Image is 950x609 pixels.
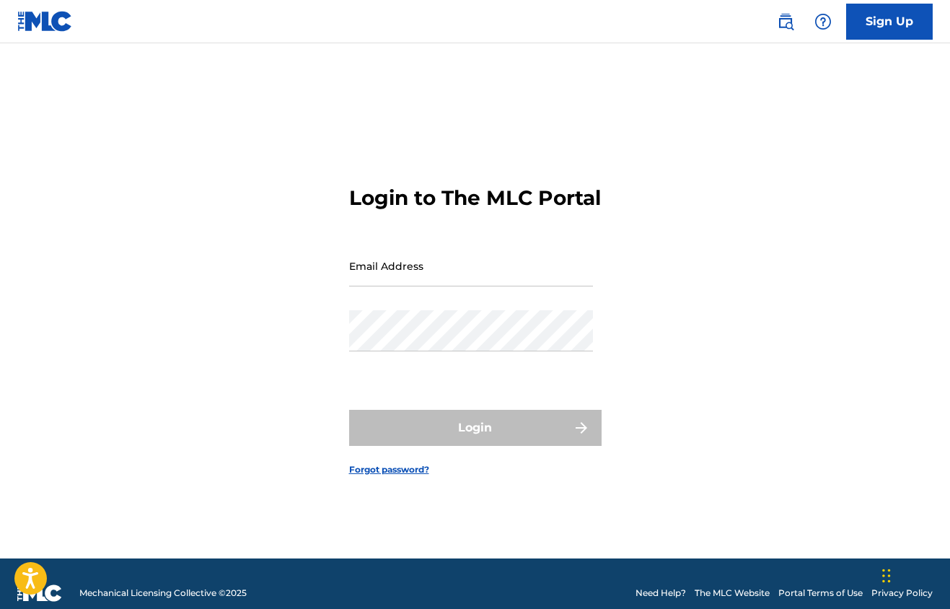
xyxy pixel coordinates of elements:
[846,4,933,40] a: Sign Up
[871,587,933,600] a: Privacy Policy
[349,185,601,211] h3: Login to The MLC Portal
[349,463,429,476] a: Forgot password?
[635,587,686,600] a: Need Help?
[17,584,62,602] img: logo
[814,13,832,30] img: help
[882,554,891,597] div: Drag
[878,540,950,609] iframe: Chat Widget
[695,587,770,600] a: The MLC Website
[778,587,863,600] a: Portal Terms of Use
[771,7,800,36] a: Public Search
[809,7,837,36] div: Help
[79,587,247,600] span: Mechanical Licensing Collective © 2025
[17,11,73,32] img: MLC Logo
[777,13,794,30] img: search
